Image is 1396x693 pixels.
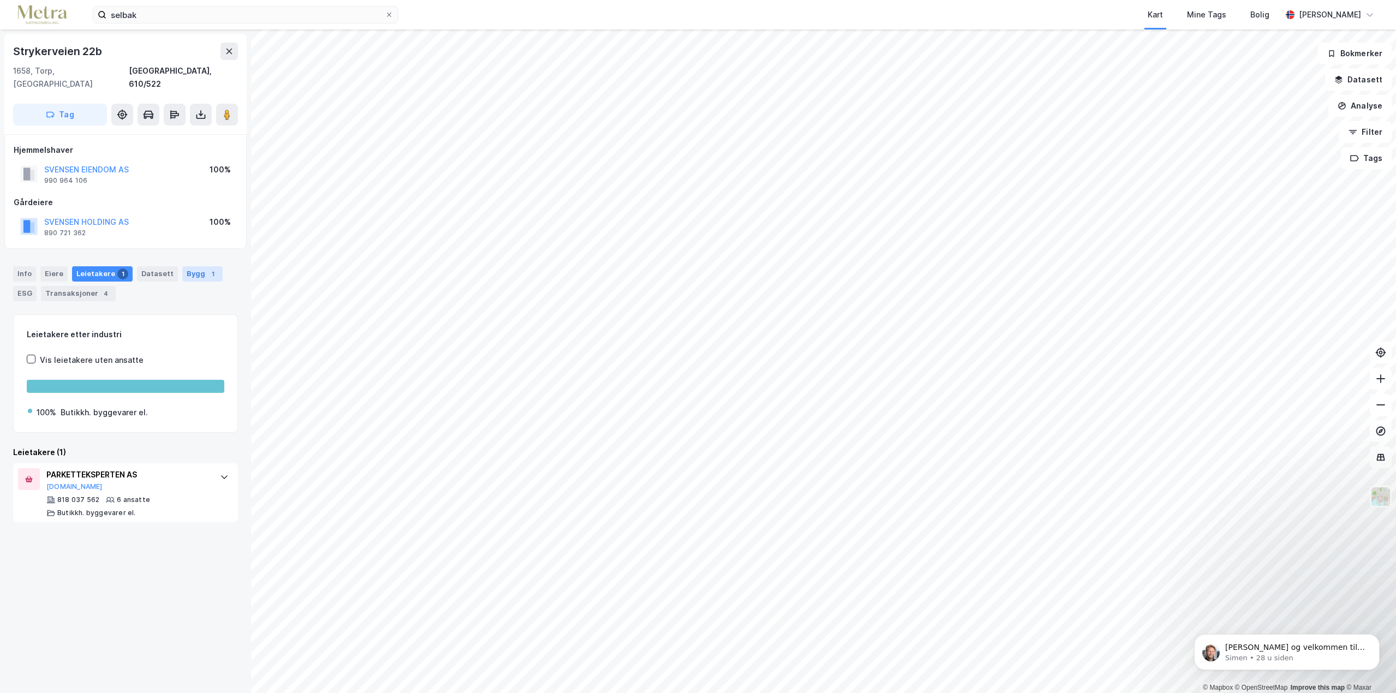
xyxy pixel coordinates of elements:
[210,216,231,229] div: 100%
[37,406,56,419] div: 100%
[1250,8,1269,21] div: Bolig
[17,5,67,25] img: metra-logo.256734c3b2bbffee19d4.png
[1235,684,1288,691] a: OpenStreetMap
[13,64,129,91] div: 1658, Torp, [GEOGRAPHIC_DATA]
[13,446,238,459] div: Leietakere (1)
[117,268,128,279] div: 1
[13,43,104,60] div: Strykerveien 22b
[207,268,218,279] div: 1
[1318,43,1392,64] button: Bokmerker
[40,266,68,282] div: Eiere
[14,144,237,157] div: Hjemmelshaver
[57,509,136,517] div: Butikkh. byggevarer el.
[72,266,133,282] div: Leietakere
[210,163,231,176] div: 100%
[46,468,209,481] div: PARKETTEKSPERTEN AS
[1328,95,1392,117] button: Analyse
[100,288,111,299] div: 4
[1325,69,1392,91] button: Datasett
[106,7,385,23] input: Søk på adresse, matrikkel, gårdeiere, leietakere eller personer
[1341,147,1392,169] button: Tags
[129,64,238,91] div: [GEOGRAPHIC_DATA], 610/522
[14,196,237,209] div: Gårdeiere
[1339,121,1392,143] button: Filter
[13,286,37,301] div: ESG
[1299,8,1361,21] div: [PERSON_NAME]
[44,176,87,185] div: 990 964 106
[40,354,144,367] div: Vis leietakere uten ansatte
[1148,8,1163,21] div: Kart
[1203,684,1233,691] a: Mapbox
[1187,8,1226,21] div: Mine Tags
[1370,486,1391,507] img: Z
[41,286,116,301] div: Transaksjoner
[117,495,150,504] div: 6 ansatte
[57,495,99,504] div: 818 037 562
[13,104,107,126] button: Tag
[27,328,224,341] div: Leietakere etter industri
[137,266,178,282] div: Datasett
[44,229,86,237] div: 890 721 362
[1178,611,1396,688] iframe: Intercom notifications melding
[182,266,223,282] div: Bygg
[13,266,36,282] div: Info
[46,482,103,491] button: [DOMAIN_NAME]
[61,406,148,419] div: Butikkh. byggevarer el.
[1291,684,1345,691] a: Improve this map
